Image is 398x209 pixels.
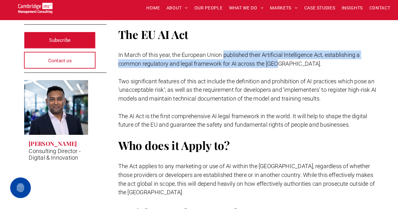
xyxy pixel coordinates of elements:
[26,35,96,51] a: Subscribe
[51,35,71,51] span: Subscribe
[359,7,385,16] a: CONTACT
[20,6,54,17] img: Go to Homepage
[295,7,332,16] a: CASE STUDIES
[118,30,186,44] span: The EU AI Act
[188,7,222,16] a: OUR PEOPLE
[262,7,295,16] a: MARKETS
[118,113,360,128] span: The AI Act is the first comprehensive AI legal framework in the world. It will help to shape the ...
[26,54,96,70] a: Contact us
[26,81,89,135] a: Rachi Weerasinghe
[20,7,54,14] a: Your Business Transformed | Cambridge Management Consulting
[222,7,262,16] a: WHAT WE DO
[118,54,353,69] span: In March of this year, the European Union published their Artificial Intelligence Act, establishi...
[161,7,189,16] a: ABOUT
[118,79,369,103] span: Two significant features of this act include the definition and prohibition of AI practices which...
[332,7,359,16] a: INSIGHTS
[118,138,226,152] span: Who does it Apply to?
[118,162,367,194] span: The Act applies to any marketing or use of AI within the [GEOGRAPHIC_DATA], regardless of whether...
[31,147,84,160] p: Consulting Director - Digital & Innovation
[31,140,78,147] h3: [PERSON_NAME]
[49,55,72,70] span: Contact us
[142,7,161,16] a: HOME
